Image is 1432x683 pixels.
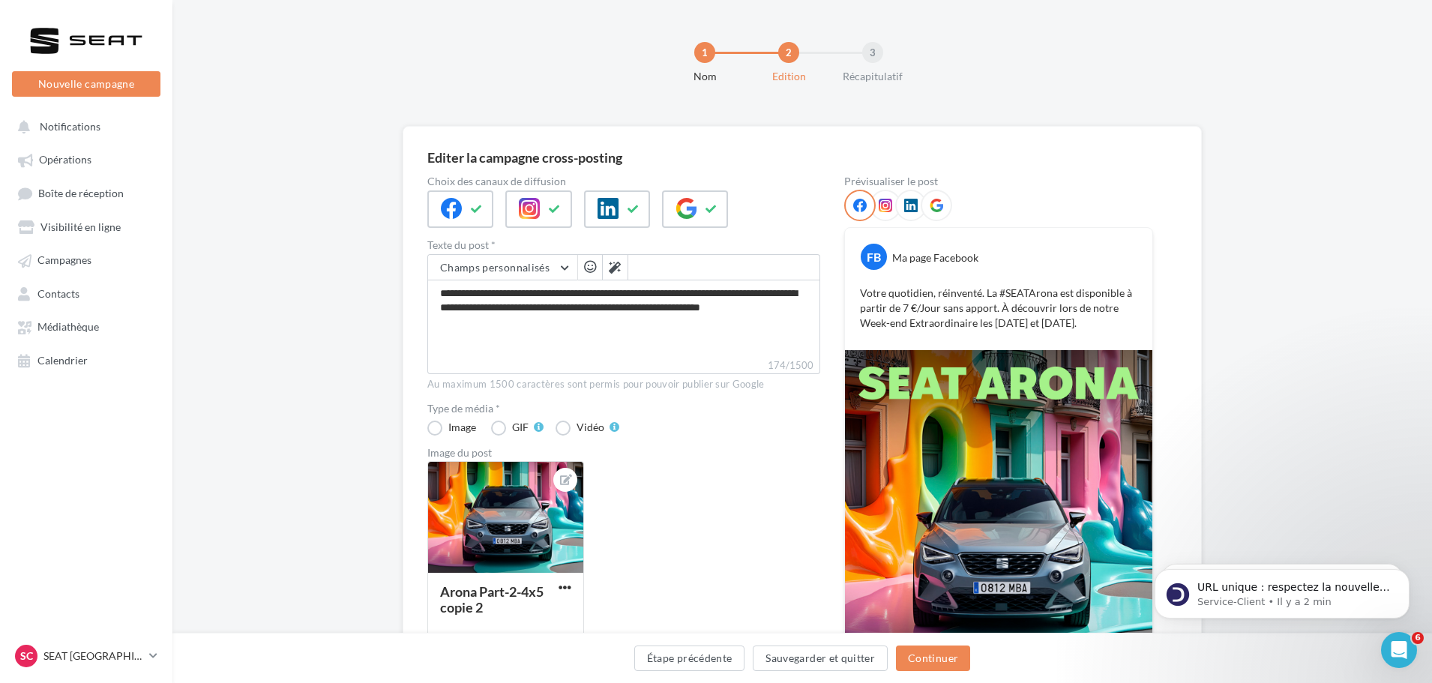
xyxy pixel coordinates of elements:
p: SEAT [GEOGRAPHIC_DATA] [43,649,143,664]
a: Calendrier [9,346,163,373]
div: Vidéo [577,422,604,433]
div: Editer la campagne cross-posting [427,151,622,164]
div: Ma page Facebook [892,250,978,265]
span: Campagnes [37,254,91,267]
div: FB [861,244,887,270]
div: Nom [657,69,753,84]
span: Visibilité en ligne [40,220,121,233]
iframe: Intercom notifications message [1132,538,1432,643]
div: Image du post [427,448,820,458]
button: Notifications [9,112,157,139]
span: Contacts [37,287,79,300]
iframe: Intercom live chat [1381,632,1417,668]
span: Notifications [40,120,100,133]
a: Boîte de réception [9,179,163,207]
button: Continuer [896,646,970,671]
div: Récapitulatif [825,69,921,84]
a: Médiathèque [9,313,163,340]
label: 174/1500 [427,358,820,374]
div: Prévisualiser le post [844,176,1153,187]
div: 1 [694,42,715,63]
a: Contacts [9,280,163,307]
div: GIF [512,422,529,433]
label: Type de média * [427,403,820,414]
p: Message from Service-Client, sent Il y a 2 min [65,58,259,71]
div: 3 [862,42,883,63]
a: Opérations [9,145,163,172]
div: 2 [778,42,799,63]
a: Visibilité en ligne [9,213,163,240]
a: Campagnes [9,246,163,273]
div: Arona Part-2-4x5 copie 2 [440,583,544,616]
span: URL unique : respectez la nouvelle exigence de Google Google exige désormais que chaque fiche Goo... [65,43,258,220]
span: 6 [1412,632,1424,644]
button: Étape précédente [634,646,745,671]
span: Opérations [39,154,91,166]
div: Edition [741,69,837,84]
span: Médiathèque [37,321,99,334]
a: SC SEAT [GEOGRAPHIC_DATA] [12,642,160,670]
button: Nouvelle campagne [12,71,160,97]
span: Calendrier [37,354,88,367]
p: Votre quotidien, réinventé. La #SEATArona est disponible à partir de 7 €/Jour sans apport. À déco... [860,286,1137,331]
div: Au maximum 1500 caractères sont permis pour pouvoir publier sur Google [427,378,820,391]
span: SC [20,649,33,664]
span: Boîte de réception [38,187,124,199]
label: Texte du post * [427,240,820,250]
label: Choix des canaux de diffusion [427,176,820,187]
span: Champs personnalisés [440,261,550,274]
button: Champs personnalisés [428,255,577,280]
div: Image [448,422,476,433]
button: Sauvegarder et quitter [753,646,888,671]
